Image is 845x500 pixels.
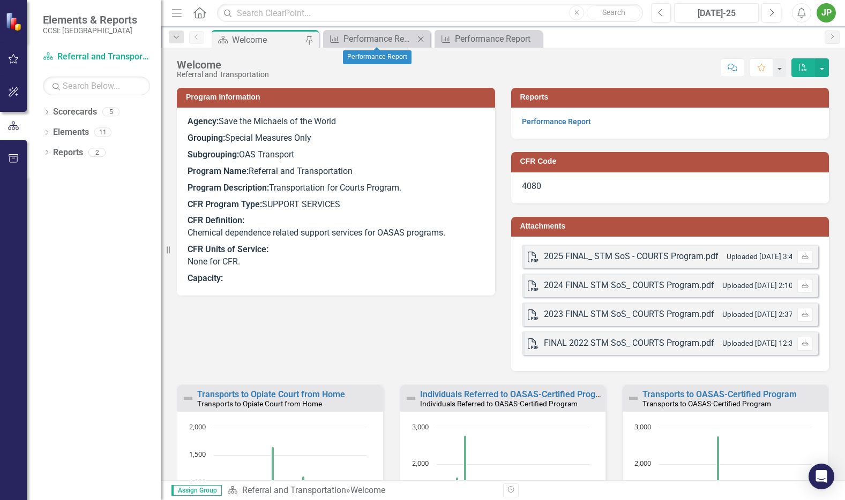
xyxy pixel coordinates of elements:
div: 11 [94,128,111,137]
span: Chemical dependence related support services for OASAS programs. [188,228,445,238]
div: Welcome [350,485,385,495]
strong: Grouping: [188,133,225,143]
text: 2,000 [189,422,206,431]
span: SUPPORT SERVICES [262,199,340,209]
span: Search [602,8,625,17]
small: Uploaded [DATE] 3:47 PM [727,252,810,261]
p: Save the Michaels of the World [188,116,484,130]
img: ClearPoint Strategy [5,12,24,31]
h3: Program Information [186,93,490,101]
a: Reports [53,147,83,159]
strong: CFR Definition: [188,215,244,225]
div: [DATE]-25 [678,7,755,20]
img: Not Defined [627,392,640,405]
button: JP [817,3,836,22]
h3: CFR Code [520,157,824,165]
span: 4080 [522,181,541,191]
div: FINAL 2022 STM SoS_ COURTS Program.pdf [544,337,714,350]
div: 5 [102,108,119,117]
a: Performance Report [326,32,414,46]
a: Referral and Transportation [43,51,150,63]
a: Performance Report [522,117,591,126]
p: OAS Transport [188,147,484,163]
p: Referral and Transportation [188,163,484,180]
div: 2 [88,148,106,157]
div: Referral and Transportation [177,71,269,79]
h3: Reports [520,93,824,101]
a: Referral and Transportation [242,485,346,495]
a: Performance Report [437,32,539,46]
text: 2,000 [412,458,429,468]
span: None for CFR. [188,256,240,267]
div: Open Intercom Messenger [809,464,834,489]
div: 2024 FINAL STM SoS_ COURTS Program.pdf [544,279,714,292]
div: Welcome [177,59,269,71]
small: Uploaded [DATE] 2:37 PM [722,310,806,319]
a: Transports to Opiate Court from Home [197,389,345,399]
span: Transportation for Courts Program. [269,183,401,193]
button: Search [587,5,640,20]
input: Search Below... [43,77,150,95]
strong: Capacity: [188,273,223,283]
div: 2025 FINAL_ STM SoS - COURTS Program.pdf [544,251,719,263]
strong: Subgrouping: [188,149,239,160]
text: 3,000 [412,422,429,431]
div: » [227,484,495,497]
img: Not Defined [405,392,417,405]
div: Performance Report [343,50,412,64]
text: 1,500 [189,449,206,459]
h3: Attachments [520,222,824,230]
small: Uploaded [DATE] 12:35 PM [722,339,810,347]
text: 2,000 [634,458,651,468]
a: Elements [53,126,89,139]
small: Transports to Opiate Court from Home [197,399,322,408]
p: Special Measures Only [188,130,484,147]
div: Performance Report [455,32,539,46]
small: CCSI: [GEOGRAPHIC_DATA] [43,26,137,35]
div: Performance Report [343,32,414,46]
div: Welcome [232,33,303,47]
small: Uploaded [DATE] 2:10 PM [722,281,806,290]
a: Individuals Referred to OASAS-Certified Program [420,389,611,399]
button: [DATE]-25 [674,3,759,22]
a: Transports to OASAS-Certified Program [642,389,797,399]
span: Elements & Reports [43,13,137,26]
div: 2023 FINAL STM SoS_ COURTS Program.pdf [544,308,714,321]
strong: Program Name: [188,166,249,176]
text: 1,000 [189,477,206,487]
strong: Agency: [188,116,219,126]
strong: CFR Program Type: [188,199,262,209]
a: Scorecards [53,106,97,118]
strong: CFR Units of Service: [188,244,268,254]
strong: Program Description: [188,183,269,193]
span: Assign Group [171,485,222,496]
small: Transports to OASAS-Certified Program [642,399,771,408]
img: Not Defined [182,392,195,405]
small: Individuals Referred to OASAS-Certified Program [420,399,578,408]
input: Search ClearPoint... [217,4,643,22]
text: 3,000 [634,422,651,431]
